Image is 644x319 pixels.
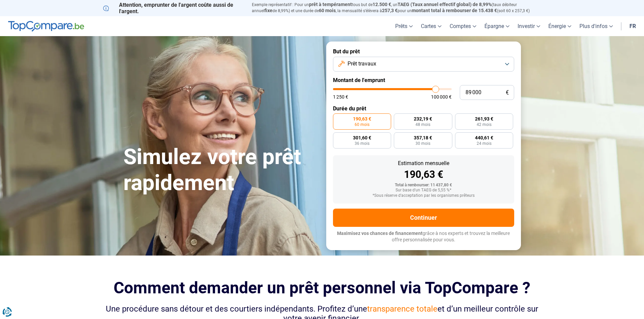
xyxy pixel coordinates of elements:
[514,16,544,36] a: Investir
[391,16,417,36] a: Prêts
[477,141,492,145] span: 24 mois
[477,123,492,127] span: 42 mois
[446,16,480,36] a: Comptes
[103,2,244,15] p: Attention, emprunter de l'argent coûte aussi de l'argent.
[353,116,371,121] span: 190,63 €
[382,8,398,13] span: 257,3 €
[367,304,437,314] span: transparence totale
[480,16,514,36] a: Épargne
[475,116,493,121] span: 261,93 €
[337,231,423,236] span: Maximisez vos chances de financement
[309,2,352,7] span: prêt à tempérament
[333,48,514,55] label: But du prêt
[355,141,369,145] span: 36 mois
[625,16,640,36] a: fr
[338,169,509,180] div: 190,63 €
[252,2,541,14] p: Exemple représentatif : Pour un tous but de , un (taux débiteur annuel de 8,99%) et une durée de ...
[333,77,514,83] label: Montant de l'emprunt
[333,95,348,99] span: 1 250 €
[338,161,509,166] div: Estimation mensuelle
[475,135,493,140] span: 440,61 €
[431,95,452,99] span: 100 000 €
[123,144,318,196] h1: Simulez votre prêt rapidement
[414,135,432,140] span: 357,18 €
[338,188,509,193] div: Sur base d'un TAEG de 5,55 %*
[373,2,391,7] span: 12.500 €
[348,60,376,68] span: Prêt travaux
[417,16,446,36] a: Cartes
[575,16,617,36] a: Plus d'infos
[398,2,492,7] span: TAEG (Taux annuel effectif global) de 8,99%
[414,116,432,121] span: 232,19 €
[333,230,514,243] p: grâce à nos experts et trouvez la meilleure offre personnalisée pour vous.
[103,278,541,297] h2: Comment demander un prêt personnel via TopCompare ?
[333,57,514,72] button: Prêt travaux
[319,8,336,13] span: 60 mois
[353,135,371,140] span: 301,60 €
[333,105,514,112] label: Durée du prêt
[415,123,430,127] span: 48 mois
[333,209,514,227] button: Continuer
[415,141,430,145] span: 30 mois
[8,21,84,32] img: TopCompare
[264,8,272,13] span: fixe
[355,123,369,127] span: 60 mois
[412,8,497,13] span: montant total à rembourser de 15.438 €
[338,193,509,198] div: *Sous réserve d'acceptation par les organismes prêteurs
[544,16,575,36] a: Énergie
[506,90,509,96] span: €
[338,183,509,188] div: Total à rembourser: 11 437,80 €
